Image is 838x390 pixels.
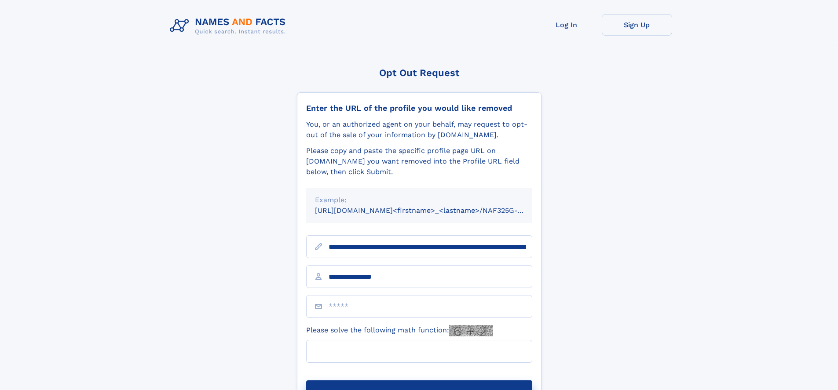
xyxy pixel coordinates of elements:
label: Please solve the following math function: [306,325,493,336]
a: Log In [531,14,602,36]
div: Please copy and paste the specific profile page URL on [DOMAIN_NAME] you want removed into the Pr... [306,146,532,177]
img: Logo Names and Facts [166,14,293,38]
div: Opt Out Request [297,67,542,78]
div: Enter the URL of the profile you would like removed [306,103,532,113]
div: Example: [315,195,523,205]
div: You, or an authorized agent on your behalf, may request to opt-out of the sale of your informatio... [306,119,532,140]
a: Sign Up [602,14,672,36]
small: [URL][DOMAIN_NAME]<firstname>_<lastname>/NAF325G-xxxxxxxx [315,206,549,215]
